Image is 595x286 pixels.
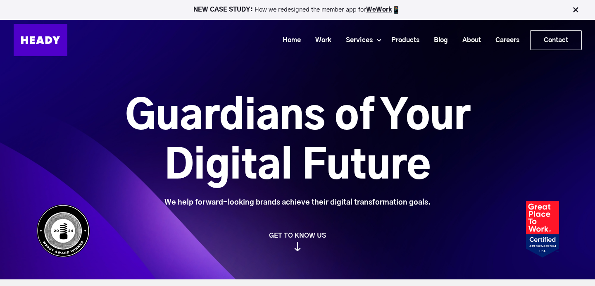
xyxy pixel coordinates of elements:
[366,7,392,13] a: WeWork
[4,6,591,14] p: How we redesigned the member app for
[32,231,563,251] a: GET TO KNOW US
[305,33,336,48] a: Work
[294,242,301,251] img: arrow_down
[392,6,400,14] img: app emoji
[79,198,516,207] div: We help forward-looking brands achieve their digital transformation goals.
[531,31,581,50] a: Contact
[272,33,305,48] a: Home
[76,30,582,50] div: Navigation Menu
[36,204,90,257] img: Heady_WebbyAward_Winner-4
[14,24,67,56] img: Heady_Logo_Web-01 (1)
[79,92,516,191] h1: Guardians of Your Digital Future
[336,33,377,48] a: Services
[381,33,424,48] a: Products
[452,33,485,48] a: About
[485,33,524,48] a: Careers
[571,6,580,14] img: Close Bar
[424,33,452,48] a: Blog
[193,7,255,13] strong: NEW CASE STUDY:
[526,201,559,257] img: Heady_2023_Certification_Badge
